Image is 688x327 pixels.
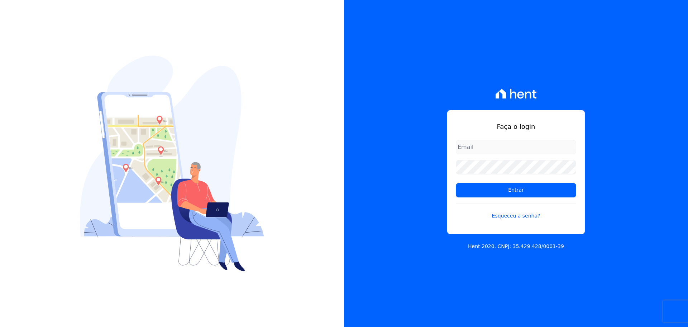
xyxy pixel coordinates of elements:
[468,243,564,250] p: Hent 2020. CNPJ: 35.429.428/0001-39
[456,183,576,197] input: Entrar
[80,56,264,271] img: Login
[456,122,576,131] h1: Faça o login
[456,140,576,154] input: Email
[456,203,576,220] a: Esqueceu a senha?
